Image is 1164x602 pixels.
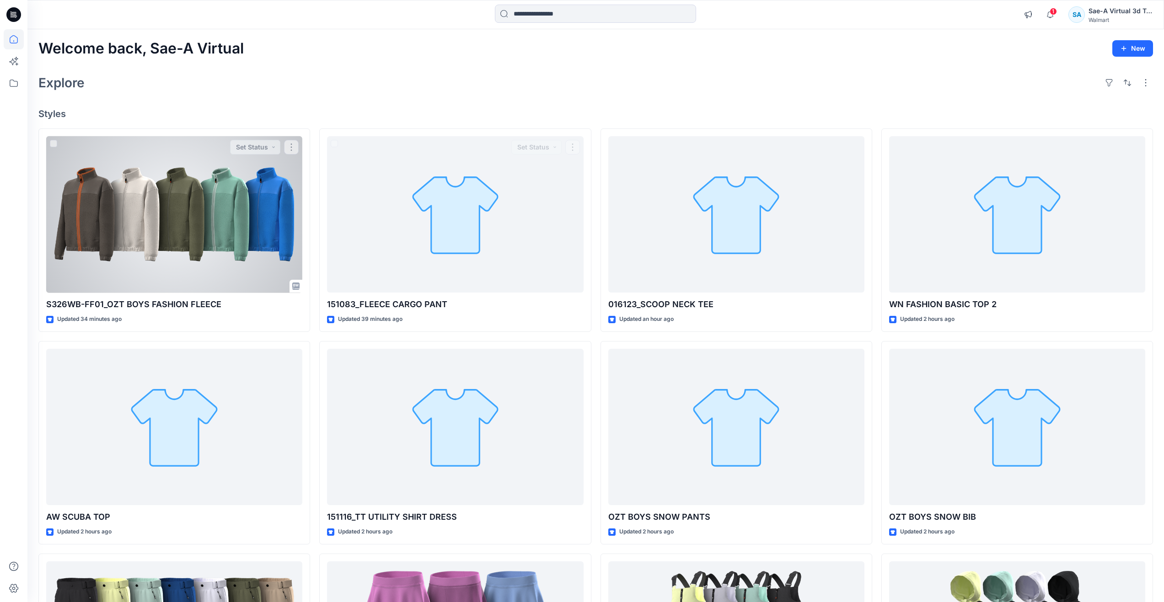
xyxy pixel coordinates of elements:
p: WN FASHION BASIC TOP 2 [889,298,1145,311]
a: 151083_FLEECE CARGO PANT [327,136,583,293]
p: OZT BOYS SNOW BIB [889,511,1145,523]
p: Updated 39 minutes ago [338,314,402,324]
div: Walmart [1089,16,1153,23]
p: Updated an hour ago [619,314,674,324]
span: 1 [1050,8,1057,15]
a: WN FASHION BASIC TOP 2 [889,136,1145,293]
p: OZT BOYS SNOW PANTS [608,511,864,523]
p: Updated 2 hours ago [338,527,392,537]
a: OZT BOYS SNOW BIB [889,349,1145,506]
h4: Styles [38,108,1153,119]
button: New [1112,40,1153,57]
p: Updated 34 minutes ago [57,314,122,324]
p: Updated 2 hours ago [900,314,955,324]
a: S326WB-FF01_OZT BOYS FASHION FLEECE [46,136,302,293]
p: 151116_TT UTILITY SHIRT DRESS [327,511,583,523]
p: 016123_SCOOP NECK TEE [608,298,864,311]
div: Sae-A Virtual 3d Team [1089,5,1153,16]
a: AW SCUBA TOP [46,349,302,506]
p: Updated 2 hours ago [900,527,955,537]
p: AW SCUBA TOP [46,511,302,523]
p: Updated 2 hours ago [57,527,112,537]
h2: Explore [38,75,85,90]
a: 016123_SCOOP NECK TEE [608,136,864,293]
p: 151083_FLEECE CARGO PANT [327,298,583,311]
p: Updated 2 hours ago [619,527,674,537]
a: 151116_TT UTILITY SHIRT DRESS [327,349,583,506]
div: SA [1068,6,1085,23]
h2: Welcome back, Sae-A Virtual [38,40,244,57]
p: S326WB-FF01_OZT BOYS FASHION FLEECE [46,298,302,311]
a: OZT BOYS SNOW PANTS [608,349,864,506]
